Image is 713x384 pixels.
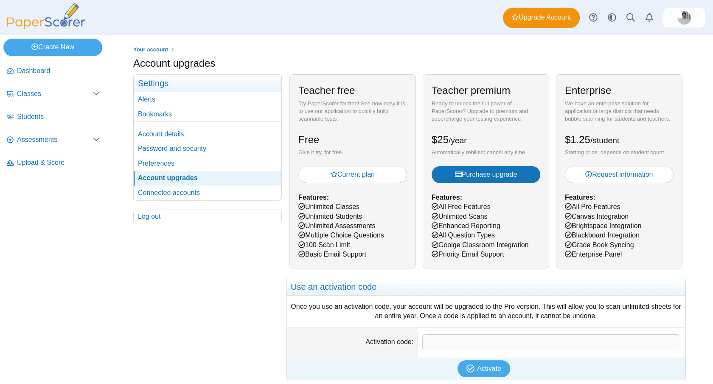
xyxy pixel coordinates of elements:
[565,83,611,98] h2: Enterprise
[17,112,100,121] span: Students
[640,8,659,27] a: Alerts
[298,83,355,98] h2: Teacher free
[134,75,281,92] h3: Settings
[565,149,674,156] div: Starting price; depends on student count.
[449,136,467,145] small: /year
[331,171,375,178] span: Current plan
[3,130,103,150] a: Assessments
[3,23,88,31] a: PaperScorer
[17,66,100,76] span: Dashboard
[134,92,281,107] a: Alerts
[3,39,102,56] a: Create New
[298,133,319,147] h2: Free
[3,61,103,82] a: Dashboard
[458,360,510,377] button: Activate
[133,46,168,53] span: Your account
[134,127,281,141] a: Account details
[286,278,685,296] h2: Use an activation code
[131,45,170,55] a: Your account
[677,11,691,25] img: ps.eHavdDwbUliNjo6I
[289,74,416,268] div: Unlimited Classes Unlimited Students Unlimited Assessments Multiple Choice Questions 100 Scan Lim...
[432,83,510,98] h2: Teacher premium
[565,100,674,123] div: We have an enterprise solution for application or large districts that needs bubble scanning for ...
[585,171,653,178] span: Request information
[134,107,281,121] a: Bookmarks
[423,74,549,268] div: All Free Features Unlimited Scans Enhanced Reporting All Question Types Goolge Classroom Integrat...
[432,166,540,183] button: Purchase upgrade
[133,56,215,71] h1: Account upgrades
[291,302,681,321] div: Once you use an activation code, your account will be upgraded to the Pro version. This will allo...
[477,365,501,372] span: Activate
[556,74,682,268] div: All Pro Features Canvas Integration Brightspace Integration Blackboard Integration Grade Book Syn...
[432,149,540,156] div: Automatically rebilled; cancel any time.
[17,89,93,99] span: Classes
[134,141,281,156] a: Password and security
[455,171,517,178] span: Purchase upgrade
[512,13,571,22] span: Upgrade Account
[134,171,281,185] a: Account upgrades
[134,186,281,200] a: Connected accounts
[590,136,619,145] small: /student
[432,134,467,145] span: $25
[565,166,674,183] a: Request information
[565,194,595,201] b: Features:
[365,338,413,345] label: Activation code
[432,100,540,123] div: Ready to unlock the full power of PaperScorer? Upgrade to premium and supercharge your testing ex...
[298,149,407,156] div: Give it try, for free.
[3,3,88,29] img: PaperScorer
[565,133,619,147] h2: $1.25
[677,11,691,25] span: Joaquín de Edugami
[3,107,103,127] a: Students
[134,209,281,224] a: Log out
[298,166,407,183] button: Current plan
[432,194,462,201] b: Features:
[503,8,580,28] a: Upgrade Account
[663,8,705,28] a: ps.eHavdDwbUliNjo6I
[17,135,93,144] span: Assessments
[17,158,100,167] span: Upload & Score
[3,84,103,104] a: Classes
[298,194,329,201] b: Features:
[3,153,103,173] a: Upload & Score
[298,100,407,123] div: Try PaperScorer for free! See how easy it is to use our application to quickly build scannable te...
[134,156,281,171] a: Preferences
